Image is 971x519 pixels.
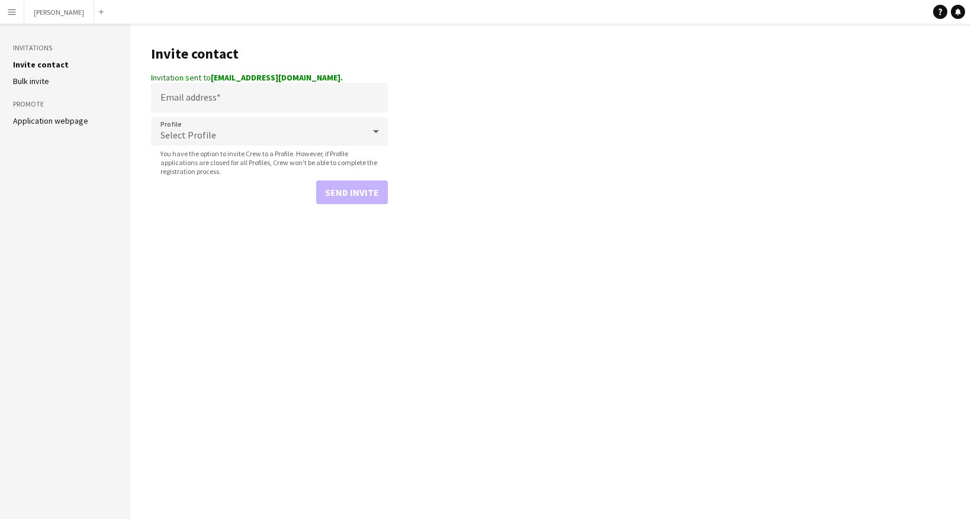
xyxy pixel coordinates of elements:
[13,115,88,126] a: Application webpage
[13,99,117,109] h3: Promote
[13,43,117,53] h3: Invitations
[13,59,69,70] a: Invite contact
[211,72,343,83] strong: [EMAIL_ADDRESS][DOMAIN_NAME].
[151,72,388,83] div: Invitation sent to
[24,1,94,24] button: [PERSON_NAME]
[13,76,49,86] a: Bulk invite
[151,149,388,176] span: You have the option to invite Crew to a Profile. However, if Profile applications are closed for ...
[151,45,388,63] h1: Invite contact
[160,129,216,141] span: Select Profile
